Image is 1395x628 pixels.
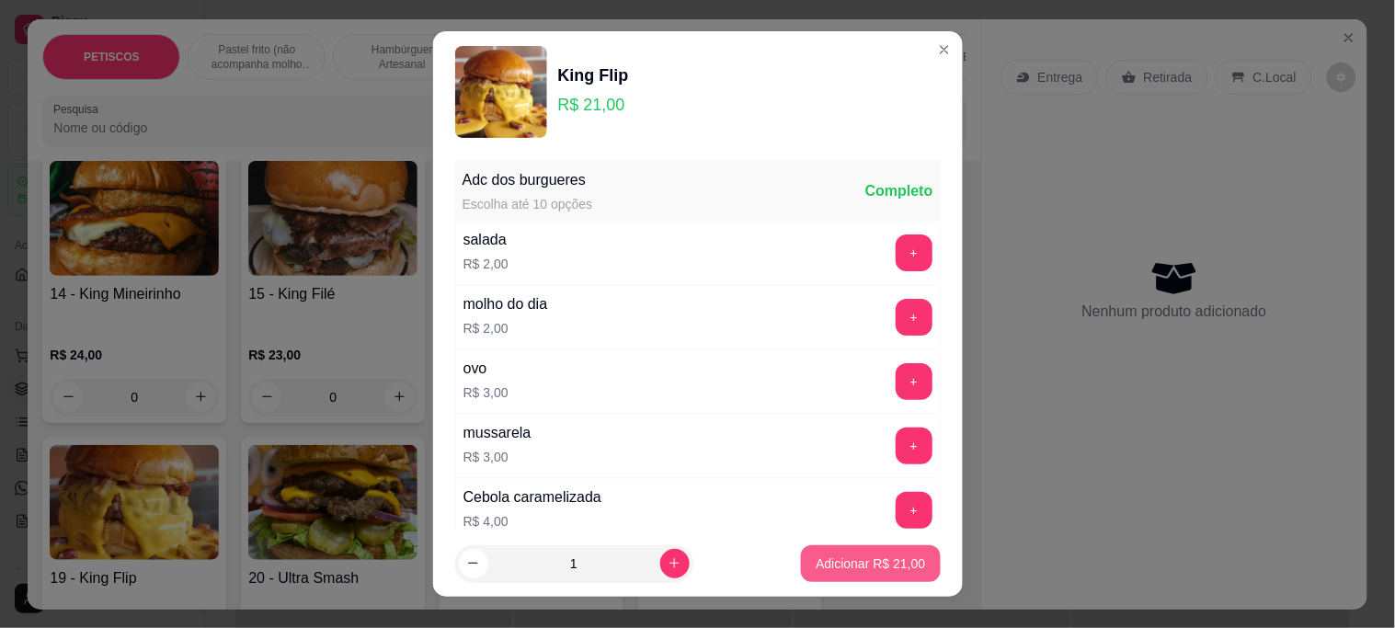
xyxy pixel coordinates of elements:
[930,35,959,64] button: Close
[463,358,509,380] div: ovo
[455,46,547,138] img: product-image
[896,299,932,336] button: add
[865,180,933,202] div: Completo
[660,549,690,578] button: increase-product-quantity
[463,169,593,191] div: Adc dos burgueres
[463,229,509,251] div: salada
[463,195,593,213] div: Escolha até 10 opções
[463,255,509,273] p: R$ 2,00
[463,422,532,444] div: mussarela
[463,293,548,315] div: molho do dia
[463,383,509,402] p: R$ 3,00
[896,492,932,529] button: add
[896,234,932,271] button: add
[463,486,601,508] div: Cebola caramelizada
[463,448,532,466] p: R$ 3,00
[816,554,925,573] p: Adicionar R$ 21,00
[896,363,932,400] button: add
[896,428,932,464] button: add
[463,319,548,337] p: R$ 2,00
[463,512,601,531] p: R$ 4,00
[558,92,629,118] p: R$ 21,00
[801,545,940,582] button: Adicionar R$ 21,00
[558,63,629,88] div: King Flip
[459,549,488,578] button: decrease-product-quantity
